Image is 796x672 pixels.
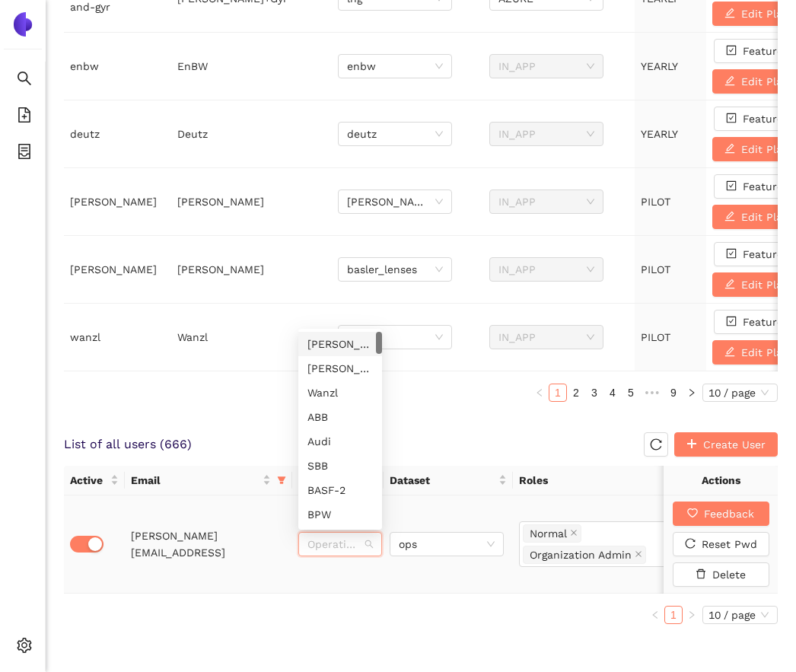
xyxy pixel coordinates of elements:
[674,432,778,457] button: plusCreate User
[523,546,646,564] span: Organization Admin
[743,246,788,263] span: Features
[635,100,706,168] td: YEARLY
[687,388,696,397] span: right
[743,110,788,127] span: Features
[307,457,373,474] div: SBB
[665,384,682,401] a: 9
[347,123,443,145] span: deutz
[298,478,382,502] div: BASF-2
[708,384,772,401] span: 10 / page
[664,606,683,624] li: 1
[513,466,688,495] th: Roles
[307,433,373,450] div: Audi
[498,55,594,78] span: IN_APP
[726,113,737,125] span: check-square
[664,466,778,495] th: Actions
[604,384,621,401] a: 4
[530,525,567,542] span: Normal
[307,482,373,498] div: BASF-2
[171,304,332,371] td: Wanzl
[399,533,495,556] span: ops
[292,466,384,495] th: this column's title is Company,this column is sortable
[645,438,667,451] span: reload
[384,466,513,495] th: this column's title is Dataset,this column is sortable
[567,384,585,402] li: 2
[307,533,373,556] span: Operational Orga
[568,384,584,401] a: 2
[687,610,696,619] span: right
[696,568,706,581] span: delete
[390,472,495,489] span: Dataset
[724,211,735,223] span: edit
[743,314,788,330] span: Features
[307,384,373,401] div: Wanzl
[274,469,289,492] span: filter
[741,5,789,22] span: Edit Plan
[131,472,259,489] span: Email
[646,606,664,624] button: left
[298,381,382,405] div: Wanzl
[635,236,706,304] td: PILOT
[702,536,757,553] span: Reset Pwd
[307,360,373,377] div: [PERSON_NAME]
[640,384,664,402] span: •••
[683,606,701,624] button: right
[586,384,603,401] a: 3
[640,384,664,402] li: Next 5 Pages
[646,606,664,624] li: Previous Page
[277,476,286,485] span: filter
[726,180,737,193] span: check-square
[298,502,382,527] div: BPW
[298,405,382,429] div: ABB
[70,472,107,489] span: Active
[683,384,701,402] button: right
[307,336,373,352] div: [PERSON_NAME]
[683,384,701,402] li: Next Page
[498,258,594,281] span: IN_APP
[498,190,594,213] span: IN_APP
[622,384,639,401] a: 5
[635,33,706,100] td: YEARLY
[685,538,696,550] span: reload
[683,606,701,624] li: Next Page
[686,438,697,451] span: plus
[171,168,332,236] td: [PERSON_NAME]
[743,43,788,59] span: Features
[665,607,682,623] a: 1
[743,178,788,195] span: Features
[664,384,683,402] li: 9
[635,304,706,371] td: PILOT
[741,141,789,158] span: Edit Plan
[298,332,382,356] div: Draeger
[741,344,789,361] span: Edit Plan
[635,550,642,559] span: close
[17,139,32,169] span: container
[298,429,382,454] div: Audi
[741,276,789,293] span: Edit Plan
[603,384,622,402] li: 4
[687,508,698,520] span: heart
[622,384,640,402] li: 5
[17,632,32,663] span: setting
[11,12,35,37] img: Logo
[530,384,549,402] li: Previous Page
[498,123,594,145] span: IN_APP
[171,33,332,100] td: EnBW
[651,610,660,619] span: left
[673,532,769,556] button: reloadReset Pwd
[724,75,735,88] span: edit
[585,384,603,402] li: 3
[171,100,332,168] td: Deutz
[64,466,125,495] th: this column's title is Active,this column is sortable
[644,432,668,457] button: reload
[708,607,772,623] span: 10 / page
[307,506,373,523] div: BPW
[347,326,443,349] span: wanzl
[724,279,735,291] span: edit
[741,73,789,90] span: Edit Plan
[125,466,292,495] th: this column's title is Email,this column is sortable
[498,326,594,349] span: IN_APP
[570,529,578,538] span: close
[530,384,549,402] button: left
[530,546,632,563] span: Organization Admin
